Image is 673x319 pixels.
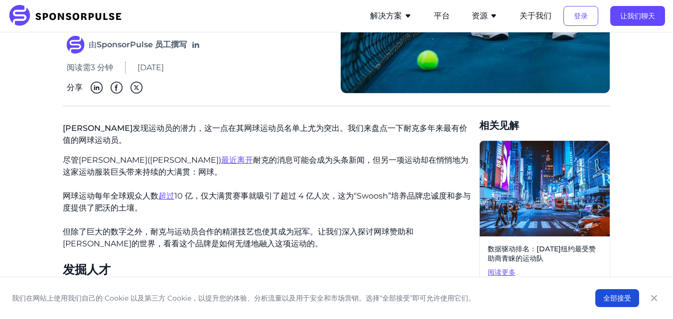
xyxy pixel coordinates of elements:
font: 我们在网站上使用我们自己的 Cookie 以及第三方 Cookie，以提升您的体验、分析流量以及用于安全和市场营销。选择“全部接受”即可允许使用它们。 [12,294,475,303]
a: 在 LinkedIn 上关注 [191,40,201,50]
font: SponsorPulse 员工撰写 [97,40,187,49]
img: 领英 [91,82,103,94]
button: 平台 [434,10,450,22]
font: 相关见解 [479,119,519,131]
a: 超过 [158,191,174,201]
img: 赞助商脉搏 [8,5,129,27]
img: 照片由 Andreas Niendorf 拍摄，由 Unsplash 提供 [480,141,610,236]
button: 解决方案 [370,10,412,22]
font: 阅读需 [67,63,91,72]
font: 但除了巨大的数字之外，耐克与运动员合作的精湛技艺也使其成为冠军。让我们深入探讨网球赞助和[PERSON_NAME]的世界，看看这个品牌是如何无缝地融入这项运动的。 [63,227,413,248]
font: 10 亿，仅大满贯赛事就吸引了超过 4 亿人次，这为“Swoosh”培养品牌忠诚度和参与度提供了肥沃的土壤。 [63,191,471,213]
a: 平台 [434,11,450,20]
img: 叽叽喳喳 [131,82,142,94]
iframe: Chat Widget [623,271,673,319]
a: 数据驱动排名：[DATE]纽约最受赞助商青睐的运动队阅读更多 [479,140,610,286]
a: 关于我们 [520,11,551,20]
font: 解决方案 [370,11,402,20]
font: 耐克的消息可能会成为头条新闻，但另一项运动却在悄悄地为这家运动服装巨头带来持续的大满贯：网球。 [63,155,468,177]
font: 网球运动每年全球观众人数 [63,191,158,201]
font: 3 [91,63,95,72]
font: 由 [89,40,97,49]
button: 全部接受 [595,289,639,307]
img: Facebook [111,82,123,94]
a: 让我们聊天 [610,11,665,20]
font: 登录 [574,11,588,20]
font: 尽管[PERSON_NAME]([PERSON_NAME]) [63,155,221,165]
font: 发掘人才 [63,262,111,277]
font: 资源 [472,11,488,20]
font: 数据驱动排名：[DATE]纽约最受赞助商青睐的运动队 [488,244,596,263]
button: 资源 [472,10,498,22]
font: 让我们聊天 [620,11,655,20]
button: 关于我们 [520,10,551,22]
img: SponsorPulse 员工 [67,36,85,54]
font: 分享 [67,83,83,92]
button: 登录 [563,6,598,26]
font: 全部接受 [603,294,631,303]
div: 聊天小组件 [623,271,673,319]
button: 让我们聊天 [610,6,665,26]
a: 登录 [563,11,598,20]
font: 分钟 [97,63,113,72]
font: 阅读更多 [488,268,516,277]
font: [PERSON_NAME]发现运动员的潜力，这一点在其网球运动员名单上尤为突出。我们来盘点一下耐克多年来最有价值的网球运动员。 [63,123,467,145]
font: [DATE] [137,63,164,72]
a: 最近离开 [221,155,253,165]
